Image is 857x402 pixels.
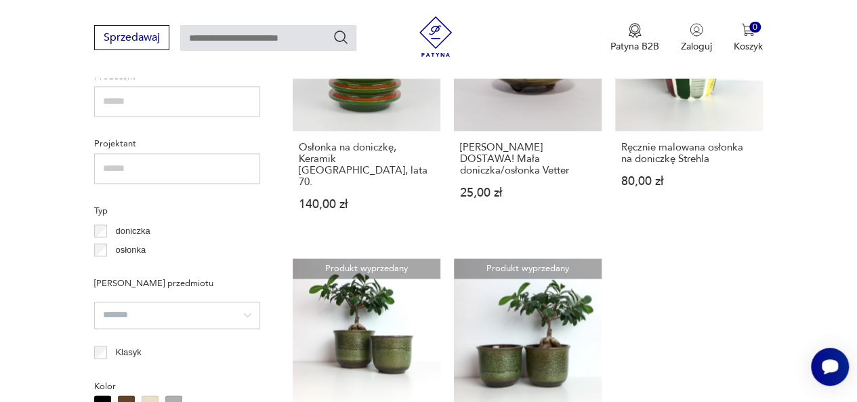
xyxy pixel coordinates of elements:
[94,378,260,393] p: Kolor
[610,23,659,53] a: Ikona medaluPatyna B2B
[115,243,146,258] p: osłonka
[333,29,349,45] button: Szukaj
[628,23,642,38] img: Ikona medalu
[690,23,703,37] img: Ikonka użytkownika
[621,176,757,187] p: 80,00 zł
[299,199,434,210] p: 140,00 zł
[94,276,260,291] p: [PERSON_NAME] przedmiotu
[749,22,761,33] div: 0
[115,345,141,360] p: Klasyk
[681,40,712,53] p: Zaloguj
[621,142,757,165] h3: Ręcznie malowana osłonka na doniczkę Strehla
[610,23,659,53] button: Patyna B2B
[94,136,260,151] p: Projektant
[734,40,763,53] p: Koszyk
[94,34,169,43] a: Sprzedawaj
[115,224,150,239] p: doniczka
[460,187,595,199] p: 25,00 zł
[610,40,659,53] p: Patyna B2B
[811,348,849,386] iframe: Smartsupp widget button
[299,142,434,188] h3: Osłonka na doniczkę, Keramik [GEOGRAPHIC_DATA], lata 70.
[94,203,260,218] p: Typ
[415,16,456,57] img: Patyna - sklep z meblami i dekoracjami vintage
[94,25,169,50] button: Sprzedawaj
[741,23,755,37] img: Ikona koszyka
[681,23,712,53] button: Zaloguj
[734,23,763,53] button: 0Koszyk
[460,142,595,176] h3: [PERSON_NAME] DOSTAWA! Mała doniczka/osłonka Vetter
